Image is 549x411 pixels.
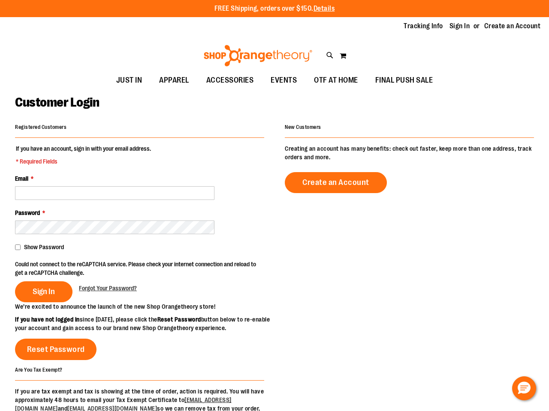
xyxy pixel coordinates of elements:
p: Creating an account has many benefits: check out faster, keep more than one address, track orders... [285,144,534,161]
span: Forgot Your Password? [79,285,137,292]
p: We’re excited to announce the launch of the new Shop Orangetheory store! [15,302,274,311]
span: * Required Fields [16,157,151,166]
a: Details [314,5,335,12]
a: Create an Account [285,172,387,193]
span: Reset Password [27,345,85,354]
strong: Reset Password [157,316,201,323]
strong: New Customers [285,124,321,130]
a: JUST IN [108,71,151,90]
img: Shop Orangetheory [202,45,314,66]
span: Create an Account [302,178,369,187]
strong: If you have not logged in [15,316,80,323]
button: Sign In [15,281,72,302]
button: Hello, have a question? Let’s chat. [512,376,536,400]
span: FINAL PUSH SALE [375,71,433,90]
span: Password [15,209,40,216]
p: FREE Shipping, orders over $150. [214,4,335,14]
a: APPAREL [151,71,198,90]
a: FINAL PUSH SALE [367,71,442,90]
a: ACCESSORIES [198,71,262,90]
p: since [DATE], please click the button below to re-enable your account and gain access to our bran... [15,315,274,332]
strong: Registered Customers [15,124,66,130]
span: Email [15,175,28,182]
span: JUST IN [116,71,142,90]
a: Tracking Info [404,21,443,31]
span: Show Password [24,244,64,250]
a: Forgot Your Password? [79,284,137,292]
a: Sign In [449,21,470,31]
span: APPAREL [159,71,189,90]
legend: If you have an account, sign in with your email address. [15,144,152,166]
span: Sign In [33,287,55,296]
span: Customer Login [15,95,99,110]
strong: Are You Tax Exempt? [15,366,63,372]
a: Reset Password [15,339,97,360]
a: EVENTS [262,71,305,90]
span: ACCESSORIES [206,71,254,90]
div: Could not connect to the reCAPTCHA service. Please check your internet connection and reload to g... [15,260,264,277]
a: Create an Account [484,21,541,31]
span: OTF AT HOME [314,71,358,90]
span: EVENTS [271,71,297,90]
a: OTF AT HOME [305,71,367,90]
